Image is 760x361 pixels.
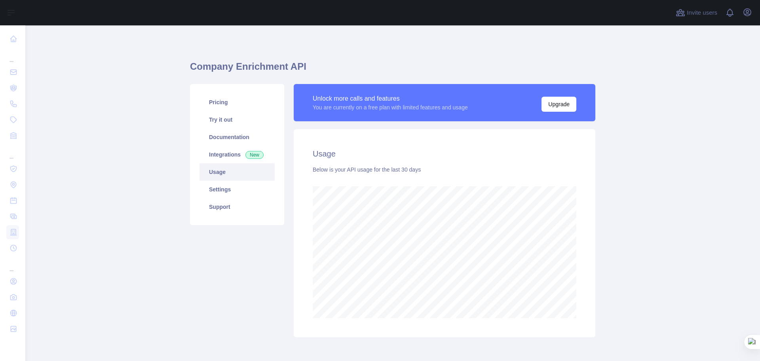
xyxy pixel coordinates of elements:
[674,6,719,19] button: Invite users
[245,151,264,159] span: New
[199,163,275,181] a: Usage
[6,257,19,273] div: ...
[6,144,19,160] div: ...
[199,198,275,216] a: Support
[6,48,19,63] div: ...
[199,128,275,146] a: Documentation
[687,8,717,17] span: Invite users
[190,60,595,79] h1: Company Enrichment API
[313,148,576,159] h2: Usage
[313,94,468,103] div: Unlock more calls and features
[199,181,275,198] a: Settings
[199,146,275,163] a: Integrations New
[313,166,576,174] div: Below is your API usage for the last 30 days
[199,111,275,128] a: Try it out
[313,103,468,111] div: You are currently on a free plan with limited features and usage
[541,97,576,112] button: Upgrade
[199,94,275,111] a: Pricing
